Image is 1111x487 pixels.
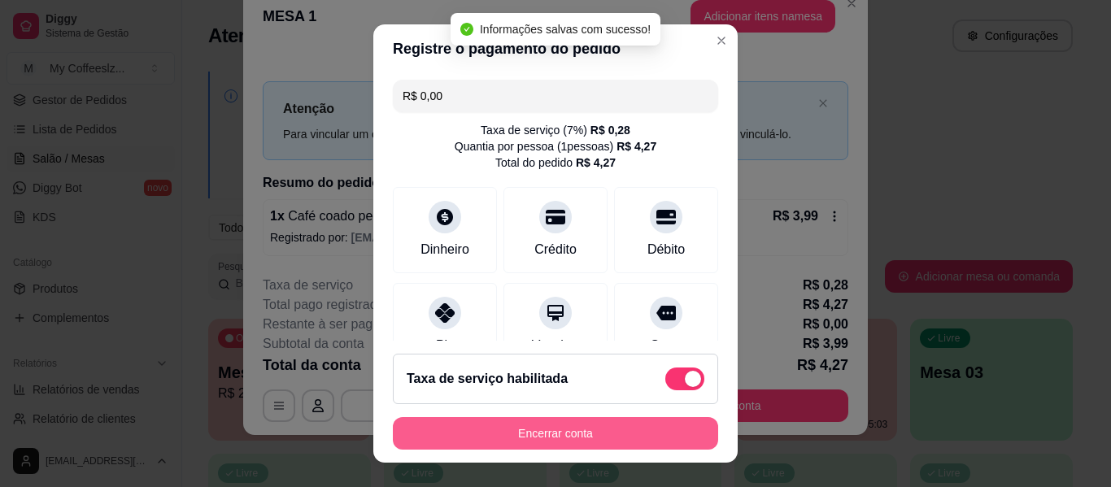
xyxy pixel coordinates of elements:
span: Informações salvas com sucesso! [480,23,651,36]
div: Total do pedido [495,154,616,171]
div: R$ 0,28 [590,122,630,138]
div: Pix [436,336,454,355]
div: Voucher [532,336,580,355]
button: Encerrar conta [393,417,718,450]
div: Crédito [534,240,577,259]
h2: Taxa de serviço habilitada [407,369,568,389]
div: R$ 4,27 [616,138,656,154]
div: Dinheiro [420,240,469,259]
button: Close [708,28,734,54]
div: Taxa de serviço ( 7 %) [481,122,630,138]
div: Outro [650,336,682,355]
div: Quantia por pessoa ( 1 pessoas) [455,138,656,154]
div: Débito [647,240,685,259]
header: Registre o pagamento do pedido [373,24,738,73]
div: R$ 4,27 [576,154,616,171]
span: check-circle [460,23,473,36]
input: Ex.: hambúrguer de cordeiro [403,80,708,112]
